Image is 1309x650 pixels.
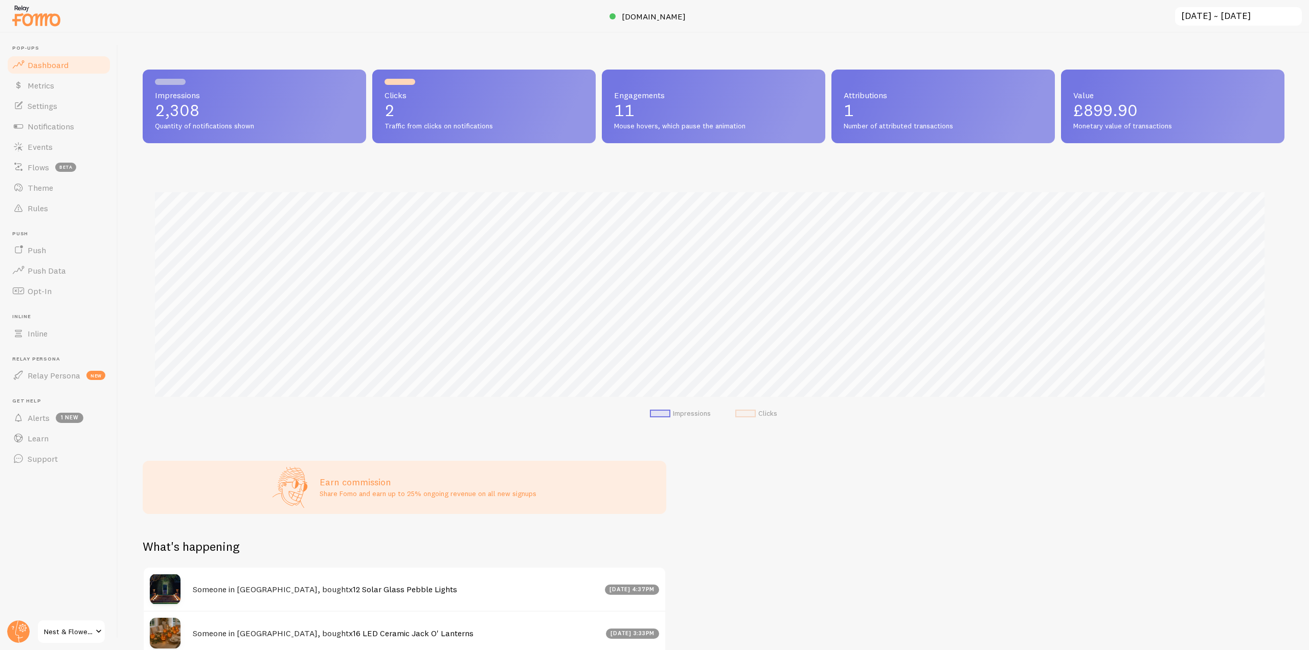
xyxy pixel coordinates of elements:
[614,102,813,119] p: 11
[385,122,583,131] span: Traffic from clicks on notifications
[28,60,69,70] span: Dashboard
[844,91,1043,99] span: Attributions
[6,198,111,218] a: Rules
[28,142,53,152] span: Events
[56,413,83,423] span: 1 new
[6,96,111,116] a: Settings
[28,80,54,91] span: Metrics
[6,428,111,449] a: Learn
[155,122,354,131] span: Quantity of notifications shown
[6,240,111,260] a: Push
[28,162,49,172] span: Flows
[6,365,111,386] a: Relay Persona new
[44,625,93,638] span: Nest & Flowers
[6,137,111,157] a: Events
[6,281,111,301] a: Opt-In
[320,488,536,499] p: Share Fomo and earn up to 25% ongoing revenue on all new signups
[614,122,813,131] span: Mouse hovers, which pause the animation
[320,476,536,488] h3: Earn commission
[385,91,583,99] span: Clicks
[28,101,57,111] span: Settings
[28,245,46,255] span: Push
[6,177,111,198] a: Theme
[6,75,111,96] a: Metrics
[11,3,62,29] img: fomo-relay-logo-orange.svg
[155,91,354,99] span: Impressions
[143,539,239,554] h2: What's happening
[735,409,777,418] li: Clicks
[28,433,49,443] span: Learn
[6,260,111,281] a: Push Data
[614,91,813,99] span: Engagements
[28,183,53,193] span: Theme
[6,449,111,469] a: Support
[28,121,74,131] span: Notifications
[650,409,711,418] li: Impressions
[12,45,111,52] span: Pop-ups
[1073,91,1272,99] span: Value
[12,231,111,237] span: Push
[1073,100,1138,120] span: £899.90
[6,157,111,177] a: Flows beta
[28,286,52,296] span: Opt-In
[1073,122,1272,131] span: Monetary value of transactions
[28,454,58,464] span: Support
[28,203,48,213] span: Rules
[6,408,111,428] a: Alerts 1 new
[844,122,1043,131] span: Number of attributed transactions
[844,102,1043,119] p: 1
[28,370,80,380] span: Relay Persona
[349,628,473,638] a: x16 LED Ceramic Jack O' Lanterns
[155,102,354,119] p: 2,308
[28,328,48,339] span: Inline
[12,313,111,320] span: Inline
[349,584,457,594] a: x12 Solar Glass Pebble Lights
[606,629,660,639] div: [DATE] 3:33pm
[12,398,111,405] span: Get Help
[605,585,660,595] div: [DATE] 4:37pm
[6,116,111,137] a: Notifications
[385,102,583,119] p: 2
[55,163,76,172] span: beta
[37,619,106,644] a: Nest & Flowers
[193,628,600,639] h4: Someone in [GEOGRAPHIC_DATA], bought
[6,323,111,344] a: Inline
[28,265,66,276] span: Push Data
[6,55,111,75] a: Dashboard
[12,356,111,363] span: Relay Persona
[28,413,50,423] span: Alerts
[193,584,599,595] h4: Someone in [GEOGRAPHIC_DATA], bought
[86,371,105,380] span: new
